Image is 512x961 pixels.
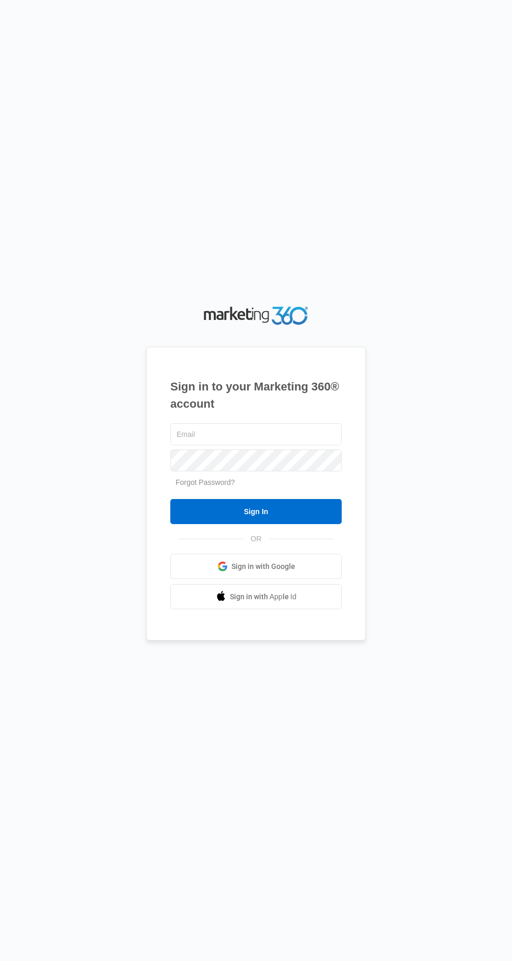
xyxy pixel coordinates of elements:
[230,591,297,602] span: Sign in with Apple Id
[176,478,235,487] a: Forgot Password?
[170,584,342,609] a: Sign in with Apple Id
[170,499,342,524] input: Sign In
[231,561,295,572] span: Sign in with Google
[170,378,342,412] h1: Sign in to your Marketing 360® account
[170,423,342,445] input: Email
[243,533,269,544] span: OR
[170,554,342,579] a: Sign in with Google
